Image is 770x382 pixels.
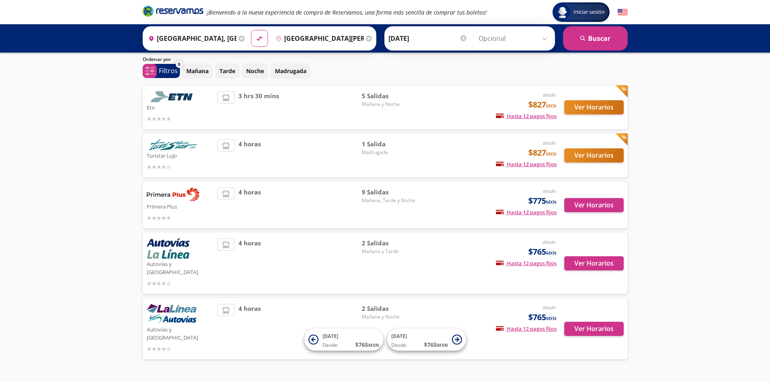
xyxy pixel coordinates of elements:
[246,67,264,75] p: Noche
[618,7,628,17] button: English
[546,199,557,205] small: MXN
[178,61,180,68] span: 0
[242,63,268,79] button: Noche
[147,91,199,102] img: Etn
[143,5,203,19] a: Brand Logo
[528,195,557,207] span: $775
[270,63,311,79] button: Madrugada
[147,201,214,211] p: Primera Plus
[543,139,557,146] em: desde:
[143,5,203,17] i: Brand Logo
[528,147,557,159] span: $827
[362,248,418,255] span: Mañana y Tarde
[543,238,557,245] em: desde:
[564,198,624,212] button: Ver Horarios
[496,260,557,267] span: Hasta 12 pagos fijos
[207,8,487,16] em: ¡Bienvenido a la nueva experiencia de compra de Reservamos, una forma más sencilla de comprar tus...
[362,304,418,313] span: 2 Salidas
[147,238,190,259] img: Autovías y La Línea
[437,342,448,348] small: MXN
[238,238,261,288] span: 4 horas
[238,91,279,123] span: 3 hrs 30 mins
[546,103,557,109] small: MXN
[528,99,557,111] span: $827
[362,139,418,149] span: 1 Salida
[323,333,338,340] span: [DATE]
[275,67,306,75] p: Madrugada
[362,313,418,321] span: Mañana y Noche
[238,188,261,222] span: 4 horas
[546,315,557,321] small: MXN
[496,325,557,332] span: Hasta 12 pagos fijos
[143,64,180,78] button: 0Filtros
[564,256,624,270] button: Ver Horarios
[362,91,418,101] span: 5 Salidas
[362,188,418,197] span: 9 Salidas
[543,91,557,98] em: desde:
[496,160,557,168] span: Hasta 12 pagos fijos
[564,100,624,114] button: Ver Horarios
[147,188,199,201] img: Primera Plus
[543,304,557,311] em: desde:
[304,329,383,351] button: [DATE]Desde:$765MXN
[496,209,557,216] span: Hasta 12 pagos fijos
[362,197,418,204] span: Mañana, Tarde y Noche
[388,28,468,49] input: Elegir Fecha
[355,340,379,349] span: $ 765
[145,28,236,49] input: Buscar Origen
[159,66,178,76] p: Filtros
[186,67,209,75] p: Mañana
[147,324,214,342] p: Autovías y [GEOGRAPHIC_DATA]
[238,139,261,171] span: 4 horas
[147,259,214,276] p: Autovías y [GEOGRAPHIC_DATA]
[546,250,557,256] small: MXN
[147,304,196,324] img: Autovías y La Línea
[570,8,608,16] span: Iniciar sesión
[368,342,379,348] small: MXN
[219,67,235,75] p: Tarde
[391,333,407,340] span: [DATE]
[147,102,214,112] p: Etn
[564,148,624,163] button: Ver Horarios
[528,246,557,258] span: $765
[215,63,240,79] button: Tarde
[387,329,466,351] button: [DATE]Desde:$765MXN
[147,139,199,150] img: Turistar Lujo
[362,238,418,248] span: 2 Salidas
[238,304,261,353] span: 4 horas
[424,340,448,349] span: $ 765
[272,28,364,49] input: Buscar Destino
[182,63,213,79] button: Mañana
[528,311,557,323] span: $765
[147,150,214,160] p: Turistar Lujo
[391,342,407,349] span: Desde:
[323,342,338,349] span: Desde:
[143,56,171,63] p: Ordenar por
[543,188,557,194] em: desde:
[564,322,624,336] button: Ver Horarios
[563,26,628,51] button: Buscar
[362,101,418,108] span: Mañana y Noche
[496,112,557,120] span: Hasta 12 pagos fijos
[362,149,418,156] span: Madrugada
[546,151,557,157] small: MXN
[479,28,551,49] input: Opcional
